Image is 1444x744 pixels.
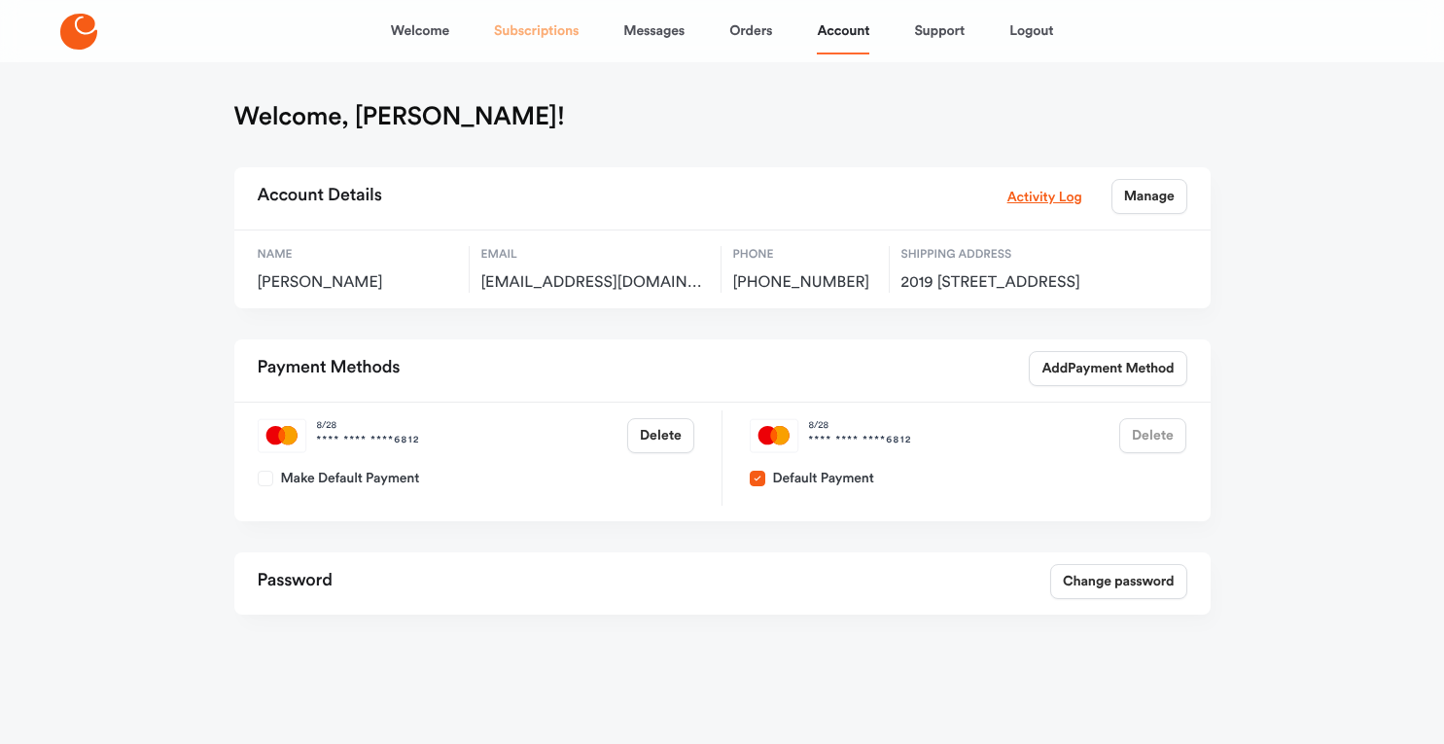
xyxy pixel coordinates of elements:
[391,8,449,54] a: Welcome
[733,273,877,293] span: [PHONE_NUMBER]
[481,246,709,264] span: Email
[750,471,765,486] button: Default Payment
[1068,359,1174,378] span: Payment Method
[258,418,307,453] img: mastercard
[750,418,799,453] img: mastercard
[234,101,565,132] h1: Welcome, [PERSON_NAME]!
[258,179,382,214] h2: Account Details
[281,469,420,488] span: Make Default Payment
[494,8,579,54] a: Subscriptions
[773,469,874,488] span: Default Payment
[258,273,457,293] span: [PERSON_NAME]
[1111,179,1187,214] a: Manage
[258,471,273,486] button: Make Default Payment
[258,246,457,264] span: Name
[901,246,1110,264] span: Shipping Address
[809,418,912,433] span: 8 / 28
[901,273,1110,293] span: 2019 SW Cascade Falls Drive, Ankeny, US, 50023
[1009,8,1053,54] a: Logout
[1029,351,1186,386] a: AddPayment Method
[481,273,709,293] span: erik171rx@gmail.com
[1007,186,1082,207] a: Activity Log
[627,418,693,453] button: Delete
[258,564,333,599] h2: Password
[733,246,877,264] span: Phone
[258,351,401,386] h2: Payment Methods
[729,8,772,54] a: Orders
[317,418,420,433] span: 8 / 28
[817,8,869,54] a: Account
[914,8,965,54] a: Support
[623,8,685,54] a: Messages
[1050,564,1186,599] a: Change password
